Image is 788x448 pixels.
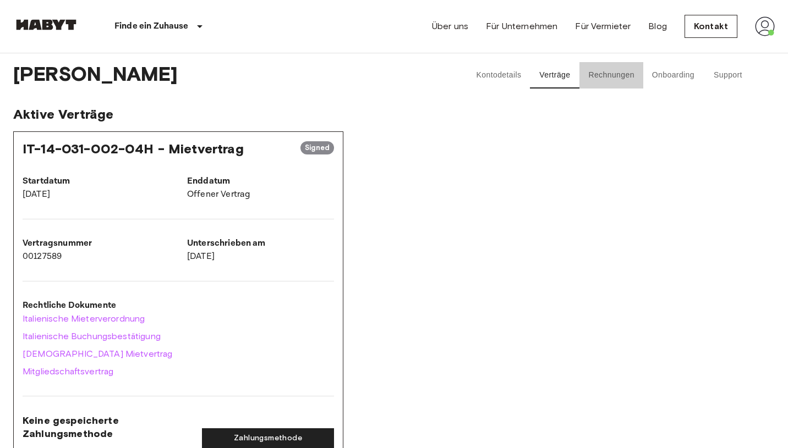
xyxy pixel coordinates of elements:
span: IT-14-031-002-04H - Mietvertrag [23,141,244,157]
a: Für Unternehmen [486,20,557,33]
p: Unterschrieben am [187,237,334,250]
a: Über uns [432,20,468,33]
p: [DATE] [23,188,169,201]
button: Verträge [530,62,579,89]
button: Kontodetails [468,62,530,89]
a: Blog [648,20,667,33]
a: [DEMOGRAPHIC_DATA] Mietvertrag [23,347,334,361]
img: avatar [755,16,775,36]
button: Rechnungen [579,62,643,89]
a: Italienische Mieterverordnung [23,312,334,325]
span: Aktive Verträge [13,106,775,123]
button: Onboarding [643,62,703,89]
p: Finde ein Zuhause [114,20,189,33]
img: Habyt [13,19,79,30]
a: Mitgliedschaftsvertrag [23,365,334,378]
button: Support [703,62,753,89]
a: Kontakt [685,15,737,38]
p: Enddatum [187,175,334,188]
p: Rechtliche Dokumente [23,299,334,312]
p: Vertragsnummer [23,237,169,250]
a: Für Vermieter [575,20,631,33]
p: Startdatum [23,175,169,188]
p: 00127589 [23,250,169,263]
p: Offener Vertrag [187,188,334,201]
a: Italienische Buchungsbestätigung [23,330,334,343]
span: [PERSON_NAME] [13,62,437,89]
span: Signed [300,142,334,153]
p: [DATE] [187,250,334,263]
span: Keine gespeicherte Zahlungsmethode [23,414,193,440]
